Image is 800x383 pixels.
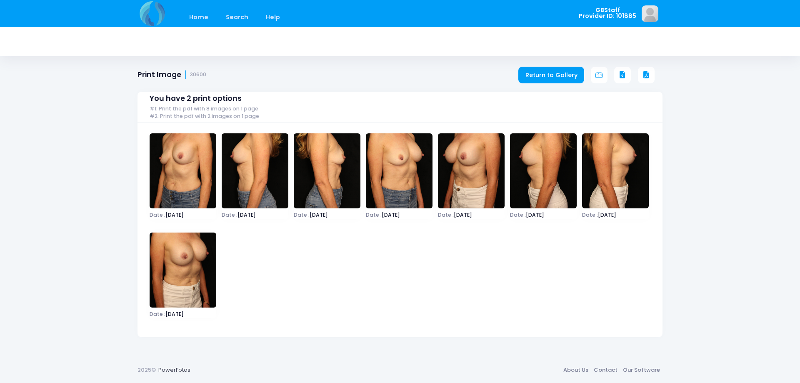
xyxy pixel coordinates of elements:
img: image [642,5,658,22]
span: GBStaff Provider ID: 101885 [579,7,636,19]
a: Home [181,8,216,27]
a: Return to Gallery [518,67,584,83]
img: image [366,133,432,208]
span: You have 2 print options [150,94,242,103]
span: #2: Print the pdf with 2 images on 1 page [150,113,259,120]
img: image [438,133,505,208]
span: 2025© [137,366,156,374]
img: image [510,133,577,208]
span: [DATE] [438,213,505,218]
img: image [582,133,649,208]
a: Help [258,8,288,27]
span: Date : [150,211,165,218]
span: Date : [222,211,237,218]
span: Date : [366,211,382,218]
span: Date : [150,310,165,318]
span: [DATE] [366,213,432,218]
a: PowerFotos [158,366,190,374]
a: Contact [591,363,620,378]
img: image [150,133,216,208]
a: Search [217,8,256,27]
small: 30600 [190,72,206,78]
span: [DATE] [150,213,216,218]
span: [DATE] [582,213,649,218]
a: Our Software [620,363,662,378]
span: Date : [510,211,526,218]
span: [DATE] [294,213,360,218]
img: image [150,233,216,308]
span: Date : [438,211,454,218]
span: Date : [582,211,598,218]
span: Date : [294,211,310,218]
img: image [294,133,360,208]
img: image [222,133,288,208]
h1: Print Image [137,70,206,79]
a: About Us [560,363,591,378]
span: #1: Print the pdf with 8 images on 1 page [150,106,258,112]
span: [DATE] [150,312,216,317]
span: [DATE] [510,213,577,218]
span: [DATE] [222,213,288,218]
